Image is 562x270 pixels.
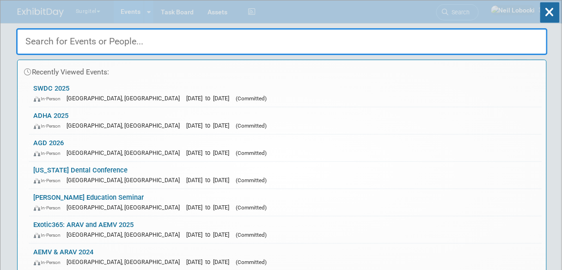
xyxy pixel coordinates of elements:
[22,60,542,80] div: Recently Viewed Events:
[67,149,185,156] span: [GEOGRAPHIC_DATA], [GEOGRAPHIC_DATA]
[34,205,65,211] span: In-Person
[29,216,542,243] a: Exotic365: ARAV and AEMV 2025 In-Person [GEOGRAPHIC_DATA], [GEOGRAPHIC_DATA] [DATE] to [DATE] (Co...
[34,96,65,102] span: In-Person
[67,122,185,129] span: [GEOGRAPHIC_DATA], [GEOGRAPHIC_DATA]
[236,150,267,156] span: (Committed)
[187,95,234,102] span: [DATE] to [DATE]
[67,258,185,265] span: [GEOGRAPHIC_DATA], [GEOGRAPHIC_DATA]
[29,162,542,189] a: [US_STATE] Dental Conference In-Person [GEOGRAPHIC_DATA], [GEOGRAPHIC_DATA] [DATE] to [DATE] (Com...
[34,259,65,265] span: In-Person
[34,232,65,238] span: In-Person
[187,177,234,184] span: [DATE] to [DATE]
[236,204,267,211] span: (Committed)
[187,204,234,211] span: [DATE] to [DATE]
[67,231,185,238] span: [GEOGRAPHIC_DATA], [GEOGRAPHIC_DATA]
[236,232,267,238] span: (Committed)
[67,177,185,184] span: [GEOGRAPHIC_DATA], [GEOGRAPHIC_DATA]
[34,123,65,129] span: In-Person
[187,258,234,265] span: [DATE] to [DATE]
[34,150,65,156] span: In-Person
[236,95,267,102] span: (Committed)
[29,107,542,134] a: ADHA 2025 In-Person [GEOGRAPHIC_DATA], [GEOGRAPHIC_DATA] [DATE] to [DATE] (Committed)
[29,189,542,216] a: [PERSON_NAME] Education Seminar In-Person [GEOGRAPHIC_DATA], [GEOGRAPHIC_DATA] [DATE] to [DATE] (...
[236,259,267,265] span: (Committed)
[29,80,542,107] a: SWDC 2025 In-Person [GEOGRAPHIC_DATA], [GEOGRAPHIC_DATA] [DATE] to [DATE] (Committed)
[67,95,185,102] span: [GEOGRAPHIC_DATA], [GEOGRAPHIC_DATA]
[34,178,65,184] span: In-Person
[187,231,234,238] span: [DATE] to [DATE]
[236,177,267,184] span: (Committed)
[187,122,234,129] span: [DATE] to [DATE]
[236,123,267,129] span: (Committed)
[67,204,185,211] span: [GEOGRAPHIC_DATA], [GEOGRAPHIC_DATA]
[29,135,542,161] a: AGD 2026 In-Person [GEOGRAPHIC_DATA], [GEOGRAPHIC_DATA] [DATE] to [DATE] (Committed)
[16,28,548,55] input: Search for Events or People...
[187,149,234,156] span: [DATE] to [DATE]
